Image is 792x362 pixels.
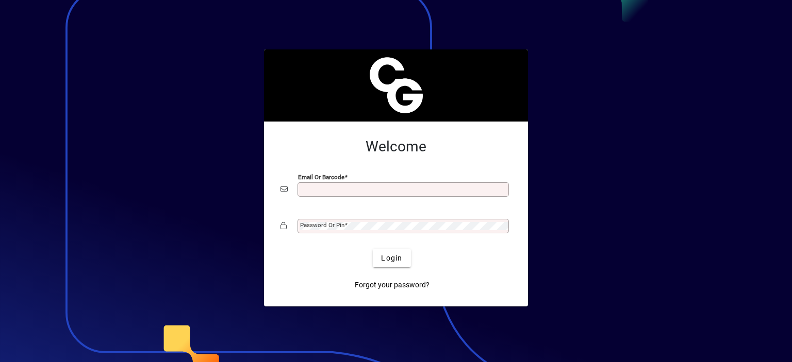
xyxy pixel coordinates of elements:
[300,221,344,229] mat-label: Password or Pin
[351,275,434,294] a: Forgot your password?
[298,174,344,181] mat-label: Email or Barcode
[355,280,430,290] span: Forgot your password?
[373,249,410,267] button: Login
[280,138,511,156] h2: Welcome
[381,253,402,264] span: Login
